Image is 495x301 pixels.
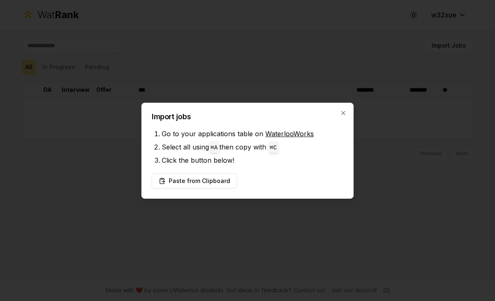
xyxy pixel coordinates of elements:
li: Select all using then copy with [162,140,343,154]
code: ⌘ A [211,144,218,151]
li: Go to your applications table on [162,127,343,140]
a: WaterlooWorks [265,130,314,138]
h2: Import jobs [152,113,343,120]
li: Click the button below! [162,154,343,167]
button: Paste from Clipboard [152,173,237,188]
code: ⌘ C [270,144,277,151]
